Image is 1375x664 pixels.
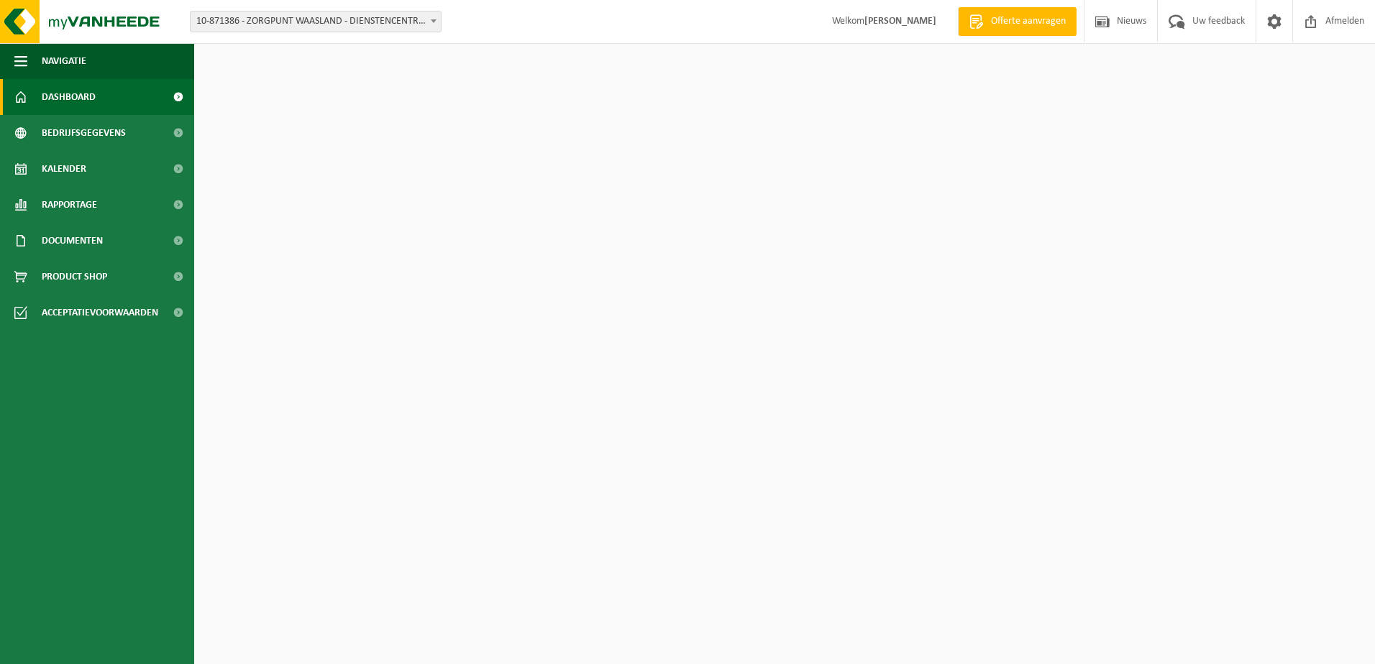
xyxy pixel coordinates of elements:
span: Offerte aanvragen [987,14,1069,29]
a: Offerte aanvragen [958,7,1077,36]
span: 10-871386 - ZORGPUNT WAASLAND - DIENSTENCENTRUM HOUTMERE - ZWIJNDRECHT [190,11,442,32]
span: Navigatie [42,43,86,79]
span: 10-871386 - ZORGPUNT WAASLAND - DIENSTENCENTRUM HOUTMERE - ZWIJNDRECHT [191,11,441,32]
span: Bedrijfsgegevens [42,115,126,151]
span: Kalender [42,151,86,187]
span: Documenten [42,223,103,259]
span: Acceptatievoorwaarden [42,295,158,331]
span: Rapportage [42,187,97,223]
span: Product Shop [42,259,107,295]
strong: [PERSON_NAME] [864,16,936,27]
span: Dashboard [42,79,96,115]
